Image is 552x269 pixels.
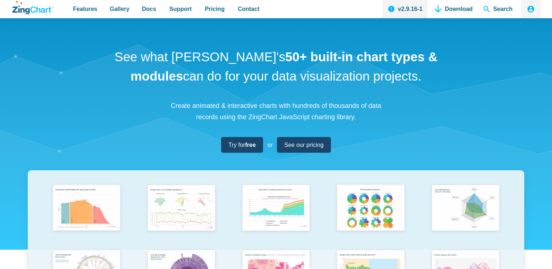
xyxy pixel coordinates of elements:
[49,182,124,235] img: Population Distribution by Age Group in 2052
[169,4,192,14] span: Support
[221,137,263,153] a: Try forfree
[228,140,256,150] span: Try for
[39,182,134,247] a: Population Distribution by Age Group in 2052
[112,47,440,86] h1: See what [PERSON_NAME]'s can do for your data visualization projects.
[143,182,219,235] img: Responsive Live Update Dashboard
[12,1,54,14] a: ZingChart Logo. Click to return to the homepage
[110,4,130,14] span: Gallery
[418,182,513,247] a: Animated Radar Chart ft. Pet Data
[238,4,260,14] span: Contact
[142,4,156,14] span: Docs
[284,140,324,150] span: See our pricing
[73,4,97,14] span: Features
[428,182,503,235] img: Animated Radar Chart ft. Pet Data
[205,4,224,14] span: Pricing
[323,182,418,247] a: Pie Transform Options
[267,140,273,150] span: or
[245,142,256,148] strong: free
[167,100,386,122] p: Create animated & interactive charts with hundreds of thousands of data records using the ZingCha...
[229,182,324,247] a: Area Chart (Displays Nodes on Hover)
[277,137,331,153] a: See our pricing
[333,182,409,235] img: Pie Transform Options
[131,50,437,83] strong: 50+ built-in chart types & modules
[134,182,229,247] a: Responsive Live Update Dashboard
[238,182,314,235] img: Area Chart (Displays Nodes on Hover)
